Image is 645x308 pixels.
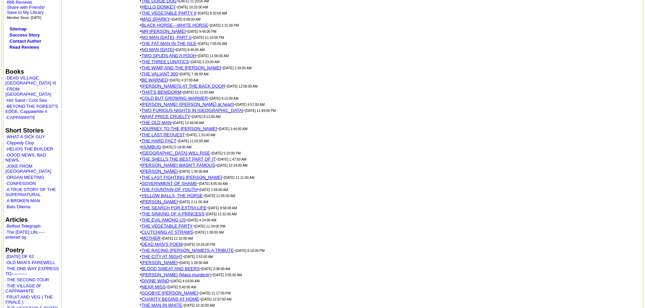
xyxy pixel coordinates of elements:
[142,59,189,64] a: THE THREE LUNATICS
[140,266,200,271] font: •
[5,75,56,86] a: DEAD VILLAGE, [GEOGRAPHIC_DATA] III
[140,23,208,28] font: •
[5,164,51,174] a: JOKE FROM [GEOGRAPHIC_DATA]
[5,87,51,97] font: ·
[140,71,178,76] font: •
[142,144,161,149] a: HUMBUG
[5,294,53,305] font: ·
[142,223,193,229] a: THE VEGETABLE PARTY
[5,277,49,282] font: ·
[140,205,207,210] font: •
[7,5,45,10] a: Share with Friends!
[140,120,171,125] font: •
[185,243,215,246] font: [DATE] 10:26:00 PM
[5,197,6,198] img: shim.gif
[142,114,190,119] a: WHAT PRICE CRUELTY
[184,304,215,307] font: [DATE] 10:20:00 AM
[140,157,216,162] font: •
[7,254,34,259] a: [DATE] OF 62
[142,53,196,58] a: TWO SPUDS AND A POOH
[5,266,59,276] font: ·
[9,26,27,31] a: Sitemap
[5,223,41,229] font: ·
[142,303,182,308] a: THE MAN IN WHITE
[140,108,243,113] font: •
[142,297,199,302] a: CHARITY BEGINS AT HOME
[198,54,229,58] font: [DATE] 11:06:00 AM
[5,152,46,163] font: ·
[5,204,30,209] font: ·
[183,91,214,94] font: [DATE] 12:11:00 AM
[142,47,174,52] a: NO MAN [DATE]
[140,260,177,265] font: •
[5,120,6,121] img: shim.gif
[140,90,181,95] font: •
[5,276,6,277] img: shim.gif
[7,277,49,282] a: THE SECOND TOUR
[9,32,40,38] a: Success Story
[5,115,35,120] font: ·
[140,236,160,241] font: •
[140,41,196,46] font: •
[179,170,208,173] font: [DATE] 1:36:00 AM
[142,150,210,156] a: [GEOGRAPHIC_DATA] WILL RISE
[142,266,200,271] a: BLOOD SWEAT AND BEERS
[142,193,203,198] a: YELLOW BALLS, THE HORSE
[140,17,170,22] font: •
[7,204,30,209] a: Bats Dilema
[5,260,55,265] font: ·
[5,98,47,103] font: ·
[5,174,6,175] img: shim.gif
[213,273,242,277] font: [DATE] 3:55:00 AM
[5,75,56,86] font: ·
[5,140,34,145] font: ·
[5,127,44,134] b: Short Stories
[170,78,198,82] font: [DATE] 4:37:00 AM
[5,180,6,181] img: shim.gif
[140,199,177,204] font: •
[5,294,53,305] a: FRUIT AND VEG ( THE FINALE )
[140,4,176,9] font: •
[142,138,176,143] a: THE HARD FACT
[191,60,219,64] font: [DATE] 2:23:00 AM
[142,77,168,82] a: BE WARNED
[142,90,181,95] a: THAT'S BENIDORM
[7,198,40,203] a: A BROKEN MAN
[5,229,6,230] img: shim.gif
[5,209,6,210] img: shim.gif
[140,211,204,216] font: •
[140,96,208,101] font: •
[5,259,6,260] img: shim.gif
[7,146,53,151] a: HELIOS THE BUILDER
[5,97,6,98] img: shim.gif
[5,145,6,146] img: shim.gif
[5,181,36,186] font: ·
[142,278,169,283] a: DIVINE WIND
[142,236,160,241] a: MOTHER
[140,29,186,34] font: •
[219,127,248,131] font: [DATE] 3:44:00 AM
[140,181,197,186] font: •
[179,261,208,265] font: [DATE] 1:28:00 AM
[142,169,178,174] a: [PERSON_NAME]
[210,24,239,27] font: [DATE] 1:21:00 PM
[212,151,241,155] font: [DATE] 5:10:00 PM
[140,65,221,70] font: •
[5,203,6,204] img: shim.gif
[5,139,6,140] img: shim.gif
[5,163,6,164] img: shim.gif
[142,17,170,22] a: MAD SPARKY
[162,237,193,240] font: [DATE] 12:10:00 AM
[208,206,237,210] font: [DATE] 9:58:00 AM
[140,297,199,302] font: •
[5,230,45,240] a: The [DATE] Life,----entered by
[140,223,193,229] font: •
[177,5,208,9] font: [DATE] 10:32:00 AM
[142,211,205,216] a: THE SINKING OF A PRINCESS
[5,164,51,174] font: ·
[5,175,44,180] font: ·
[5,240,6,241] img: shim.gif
[140,150,210,156] font: •
[7,223,41,229] a: Belfast Telegraph
[176,48,205,52] font: [DATE] 8:46:00 AM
